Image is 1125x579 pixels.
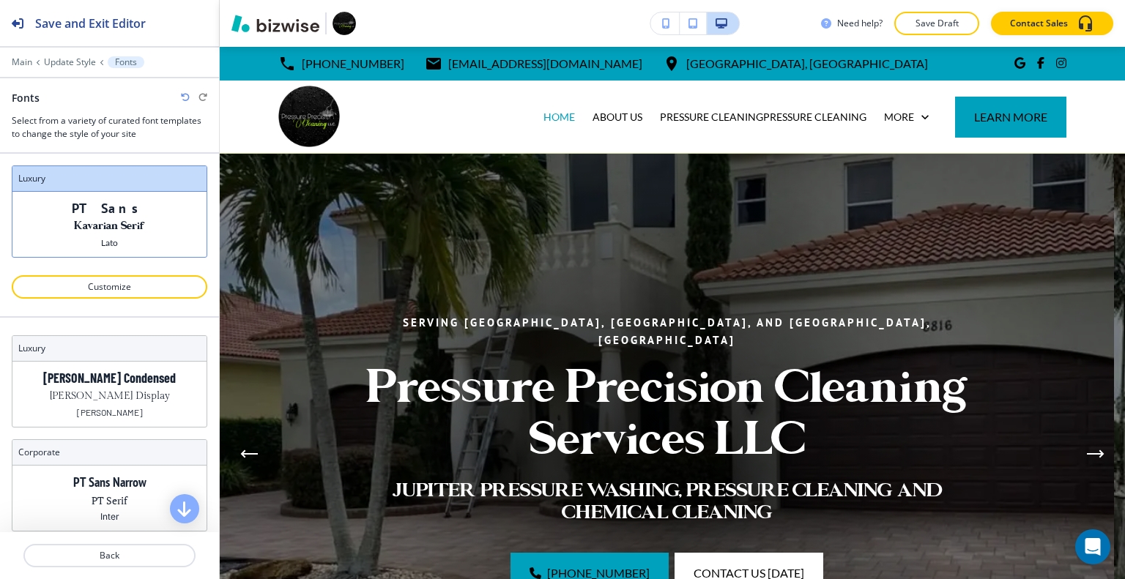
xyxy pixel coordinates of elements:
p: Lato [101,237,118,248]
h2: Fonts [12,90,40,105]
p: Serving [GEOGRAPHIC_DATA], [GEOGRAPHIC_DATA], and [GEOGRAPHIC_DATA], [GEOGRAPHIC_DATA] [359,314,975,349]
p: JUPITER PRESSURE WASHING, PRESSURE CLEANING AND CHEMICAL CLEANING [359,481,975,525]
div: luxury[PERSON_NAME] Condensed[PERSON_NAME] Display[PERSON_NAME] [12,335,207,427]
p: Kavarian Serif [74,219,145,234]
p: [PERSON_NAME] [77,407,143,418]
p: Pressure Precision Cleaning Services LLC [359,364,975,468]
h2: Save and Exit Editor [35,15,146,32]
p: Contact Sales [1010,17,1068,30]
p: PT Sans [72,201,147,216]
p: HOME [543,110,575,124]
p: Fonts [115,57,137,67]
div: corporatePT Sans NarrowPT SerifInter [12,439,207,531]
button: Contact Sales [991,12,1113,35]
button: Update Style [44,57,96,67]
h3: luxury [18,342,201,355]
p: Back [25,549,194,562]
p: [EMAIL_ADDRESS][DOMAIN_NAME] [448,53,642,75]
p: PT Serif [92,493,127,508]
button: Next Hero Image [1081,439,1110,468]
img: Bizwise Logo [231,15,319,32]
a: [EMAIL_ADDRESS][DOMAIN_NAME] [425,53,642,75]
p: PT Sans Narrow [73,474,146,490]
button: Previous Hero Image [234,439,264,468]
div: Open Intercom Messenger [1075,529,1110,564]
a: [PHONE_NUMBER] [278,53,404,75]
img: Pressure Precision Cleaning Services LLC [278,86,340,147]
p: Save Draft [913,17,960,30]
p: [PERSON_NAME] Condensed [43,370,176,386]
img: Your Logo [333,12,356,35]
h3: luxury [18,172,201,185]
p: More [884,110,914,124]
h3: Select from a variety of curated font templates to change the style of your site [12,114,207,141]
p: [GEOGRAPHIC_DATA], [GEOGRAPHIC_DATA] [686,53,928,75]
button: Fonts [108,56,144,68]
button: Customize [12,275,207,299]
a: Learn More [955,97,1066,138]
button: Main [12,57,32,67]
p: [PHONE_NUMBER] [302,53,404,75]
p: Customize [31,280,188,294]
button: Save Draft [894,12,979,35]
span: Learn More [974,108,1047,126]
p: Inter [100,511,119,522]
h3: corporate [18,446,201,459]
p: PRESSURE CLEANINGPRESSURE CLEANING [660,110,866,124]
div: Next Slide [1081,427,1110,480]
h3: Need help? [837,17,883,30]
p: ABOUT US [593,110,642,124]
button: Back [23,544,196,567]
p: [PERSON_NAME] Display [50,389,170,404]
div: Previous Slide [234,427,264,480]
a: [GEOGRAPHIC_DATA], [GEOGRAPHIC_DATA] [663,53,928,75]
